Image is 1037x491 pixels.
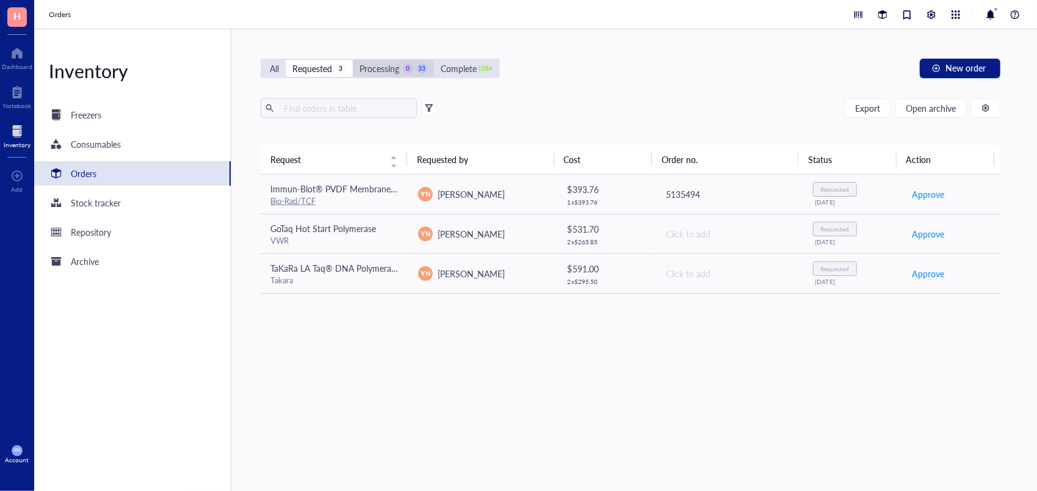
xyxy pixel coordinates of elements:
[568,278,646,285] div: 2 x $ 295.50
[421,189,430,199] span: YN
[421,228,430,239] span: YN
[845,98,891,118] button: Export
[71,108,101,122] div: Freezers
[421,268,430,278] span: YN
[5,456,29,464] div: Account
[855,103,880,113] span: Export
[912,227,944,241] span: Approve
[820,225,849,233] div: Requested
[3,102,31,109] div: Notebook
[71,196,121,209] div: Stock tracker
[911,184,945,204] button: Approve
[666,267,793,280] div: Click to add
[911,264,945,283] button: Approve
[71,137,121,151] div: Consumables
[4,141,31,148] div: Inventory
[49,9,73,21] a: Orders
[945,63,986,73] span: New order
[568,222,646,236] div: $ 531.70
[34,249,231,274] a: Archive
[568,183,646,196] div: $ 393.76
[815,238,892,245] div: [DATE]
[897,145,994,174] th: Action
[12,186,23,193] div: Add
[666,227,793,241] div: Click to add
[270,153,383,166] span: Request
[920,59,1000,78] button: New order
[655,214,803,253] td: Click to add
[34,191,231,215] a: Stock tracker
[261,145,407,174] th: Request
[71,255,99,268] div: Archive
[568,238,646,245] div: 2 x $ 265.85
[34,59,231,83] div: Inventory
[2,63,32,70] div: Dashboard
[568,262,646,275] div: $ 591.00
[71,167,96,180] div: Orders
[438,228,505,240] span: [PERSON_NAME]
[270,222,376,235] span: GoTaq Hot Start Polymerase
[270,62,279,75] div: All
[270,262,517,274] span: TaKaRa LA Taq® DNA Polymerase (Mg2+ plus buffer) - 250 Units
[270,183,507,195] span: Immun-Blot® PVDF Membrane, Roll, 26 cm x 3.3 m, 1620177
[270,235,399,246] div: VWR
[292,62,332,75] div: Requested
[820,265,849,272] div: Requested
[279,99,412,117] input: Find orders in table
[270,275,399,286] div: Takara
[895,98,966,118] button: Open archive
[655,175,803,214] td: 5135494
[815,278,892,285] div: [DATE]
[911,224,945,244] button: Approve
[336,64,346,74] div: 3
[417,64,427,74] div: 33
[912,267,944,280] span: Approve
[906,103,956,113] span: Open archive
[34,161,231,186] a: Orders
[655,253,803,293] td: Click to add
[912,187,944,201] span: Approve
[666,187,793,201] div: 5135494
[438,267,505,280] span: [PERSON_NAME]
[798,145,896,174] th: Status
[652,145,798,174] th: Order no.
[34,103,231,127] a: Freezers
[2,43,32,70] a: Dashboard
[438,188,505,200] span: [PERSON_NAME]
[261,59,500,78] div: segmented control
[14,448,20,453] span: KM
[480,64,491,74] div: 1284
[554,145,652,174] th: Cost
[820,186,849,193] div: Requested
[4,122,31,148] a: Inventory
[568,198,646,206] div: 1 x $ 393.76
[270,195,316,206] a: Bio-Rad/TCF
[34,220,231,244] a: Repository
[34,132,231,156] a: Consumables
[71,225,111,239] div: Repository
[815,198,892,206] div: [DATE]
[407,145,554,174] th: Requested by
[13,8,21,23] span: H
[360,62,399,75] div: Processing
[403,64,413,74] div: 0
[3,82,31,109] a: Notebook
[441,62,477,75] div: Complete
